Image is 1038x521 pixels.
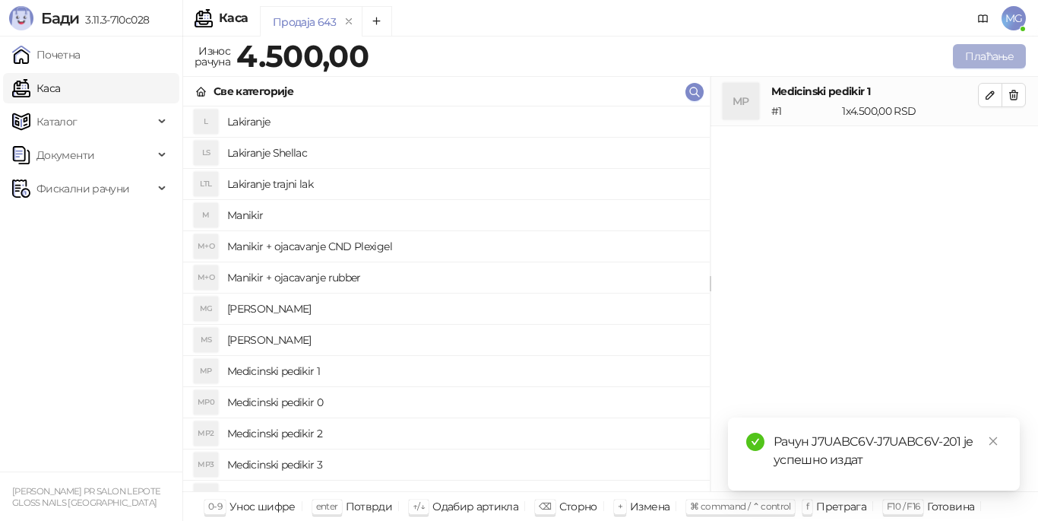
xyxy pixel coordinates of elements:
span: ⌘ command / ⌃ control [690,500,791,512]
span: Каталог [36,106,78,137]
span: Фискални рачуни [36,173,129,204]
div: MP2 [194,421,218,446]
strong: 4.500,00 [236,37,369,75]
a: Почетна [12,40,81,70]
span: Документи [36,140,94,170]
div: MG [194,297,218,321]
div: L [194,110,218,134]
div: Унос шифре [229,497,296,516]
span: ⌫ [539,500,551,512]
h4: Medicinski pedikir 3 [227,453,698,477]
div: Потврди [346,497,393,516]
h4: Medicinski pedikir 1 [227,359,698,383]
span: enter [316,500,338,512]
a: Документација [971,6,995,30]
span: Бади [41,9,79,27]
h4: Medicinski pedikir 1 [771,83,978,100]
div: 1 x 4.500,00 RSD [839,103,981,119]
h4: Manikir + ojacavanje rubber [227,265,698,290]
div: Измена [630,497,669,516]
div: Претрага [816,497,866,516]
span: close [988,436,998,446]
div: M [194,203,218,227]
div: Одабир артикла [432,497,518,516]
h4: Lakiranje [227,110,698,134]
div: Све категорије [214,83,293,100]
a: Каса [12,73,60,103]
div: MP3 [194,453,218,477]
h4: Manikir [227,203,698,227]
span: F10 / F16 [887,500,919,512]
div: # 1 [768,103,839,119]
h4: [PERSON_NAME] [227,297,698,321]
button: remove [339,15,359,28]
div: Рачун J7UABC6V-J7UABC6V-201 је успешно издат [774,433,1002,469]
div: Готовина [927,497,974,516]
button: Add tab [362,6,392,37]
div: grid [183,106,710,491]
div: Продаја 643 [273,14,336,30]
h4: Medicinski pedikir 2 [227,421,698,446]
div: MP [723,83,759,119]
span: 3.11.3-710c028 [79,13,149,27]
a: Close [985,433,1002,450]
span: f [806,500,809,512]
div: Каса [219,12,248,24]
button: Плаћање [953,44,1026,68]
span: MG [1002,6,1026,30]
div: Износ рачуна [191,41,233,71]
img: Logo [9,6,33,30]
h4: Medicinski pedikir 0 [227,390,698,415]
span: ↑/↓ [413,500,425,512]
div: Сторно [559,497,597,516]
div: M+O [194,265,218,290]
span: 0-9 [208,500,222,512]
h4: Pedikir [227,484,698,508]
span: + [618,500,622,512]
div: LTL [194,172,218,196]
div: MP0 [194,390,218,415]
div: MP [194,359,218,383]
h4: Lakiranje trajni lak [227,172,698,196]
h4: [PERSON_NAME] [227,328,698,352]
div: P [194,484,218,508]
span: check-circle [746,433,764,451]
small: [PERSON_NAME] PR SALON LEPOTE GLOSS NAILS [GEOGRAPHIC_DATA] [12,486,160,508]
h4: Manikir + ojacavanje CND Plexigel [227,234,698,259]
h4: Lakiranje Shellac [227,141,698,165]
div: M+O [194,234,218,259]
div: LS [194,141,218,165]
div: MS [194,328,218,352]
